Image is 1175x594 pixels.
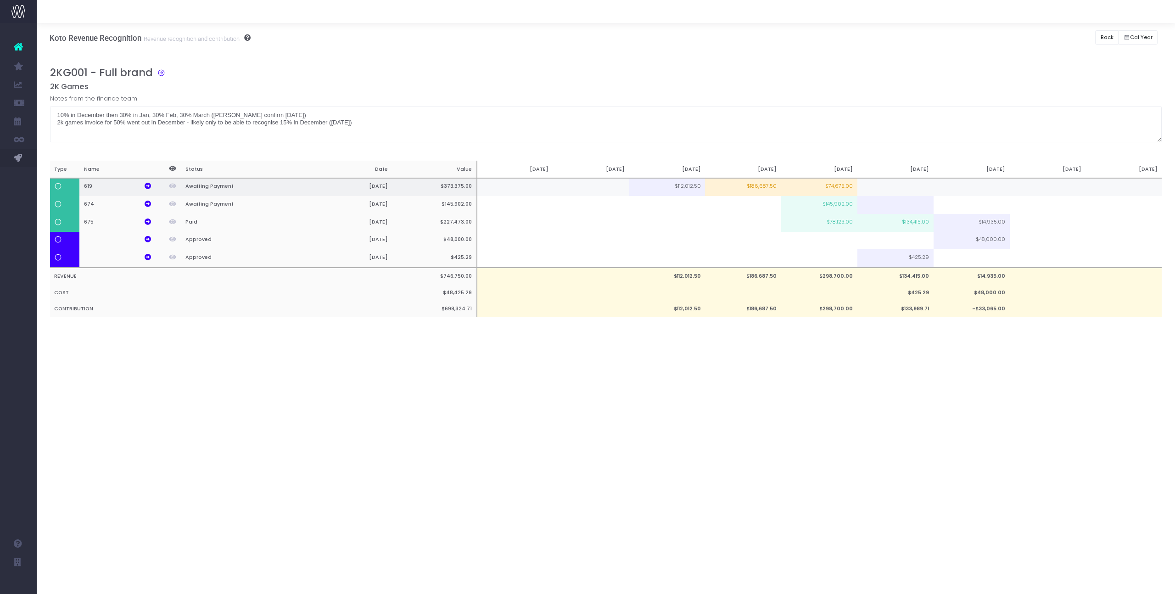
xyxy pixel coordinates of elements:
[781,178,857,196] td: $74,675.00
[308,196,392,214] th: [DATE]
[50,94,137,103] label: Notes from the finance team
[934,161,1010,178] th: [DATE]
[79,161,156,178] th: Name
[50,301,392,318] th: CONTRIBUTION
[781,268,857,285] td: $298,700.00
[857,301,934,318] td: $133,989.71
[781,301,857,318] td: $298,700.00
[308,178,392,196] th: [DATE]
[392,196,477,214] th: $145,902.00
[934,232,1010,250] td: $48,000.00
[50,82,1162,91] h5: 2K Games
[392,178,477,196] th: $373,375.00
[705,268,781,285] td: $186,687.50
[857,285,934,301] td: $425.29
[181,214,308,232] th: Paid
[308,161,392,178] th: Date
[79,178,156,196] th: 619
[1118,28,1162,47] div: Small button group
[392,232,477,250] th: $48,000.00
[629,268,705,285] td: $112,012.50
[1095,30,1119,45] button: Back
[629,178,705,196] td: $112,012.50
[705,161,781,178] th: [DATE]
[181,196,308,214] th: Awaiting Payment
[392,301,477,318] th: $698,324.71
[308,232,392,250] th: [DATE]
[392,214,477,232] th: $227,473.00
[392,249,477,268] th: $425.29
[934,301,1010,318] td: -$33,065.00
[1010,161,1086,178] th: [DATE]
[392,285,477,301] th: $48,425.29
[934,285,1010,301] td: $48,000.00
[392,268,477,285] th: $746,750.00
[50,34,251,43] h3: Koto Revenue Recognition
[934,214,1010,232] td: $14,935.00
[705,178,781,196] td: $186,687.50
[181,249,308,268] th: Approved
[308,249,392,268] th: [DATE]
[553,161,629,178] th: [DATE]
[934,268,1010,285] td: $14,935.00
[857,249,934,268] td: $425.29
[181,161,308,178] th: Status
[181,178,308,196] th: Awaiting Payment
[857,214,934,232] td: $134,415.00
[857,161,934,178] th: [DATE]
[141,34,240,43] small: Revenue recognition and contribution
[781,196,857,214] td: $145,902.00
[477,161,553,178] th: [DATE]
[705,301,781,318] td: $186,687.50
[50,161,79,178] th: Type
[857,268,934,285] td: $134,415.00
[629,161,705,178] th: [DATE]
[11,576,25,589] img: images/default_profile_image.png
[79,196,156,214] th: 674
[629,301,705,318] td: $112,012.50
[50,268,392,285] th: REVENUE
[781,214,857,232] td: $78,123.00
[50,285,392,301] th: COST
[79,214,156,232] th: 675
[1118,30,1158,45] button: Cal Year
[181,232,308,250] th: Approved
[1085,161,1162,178] th: [DATE]
[392,161,477,178] th: Value
[50,67,153,79] h3: 2KG001 - Full brand
[781,161,857,178] th: [DATE]
[308,214,392,232] th: [DATE]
